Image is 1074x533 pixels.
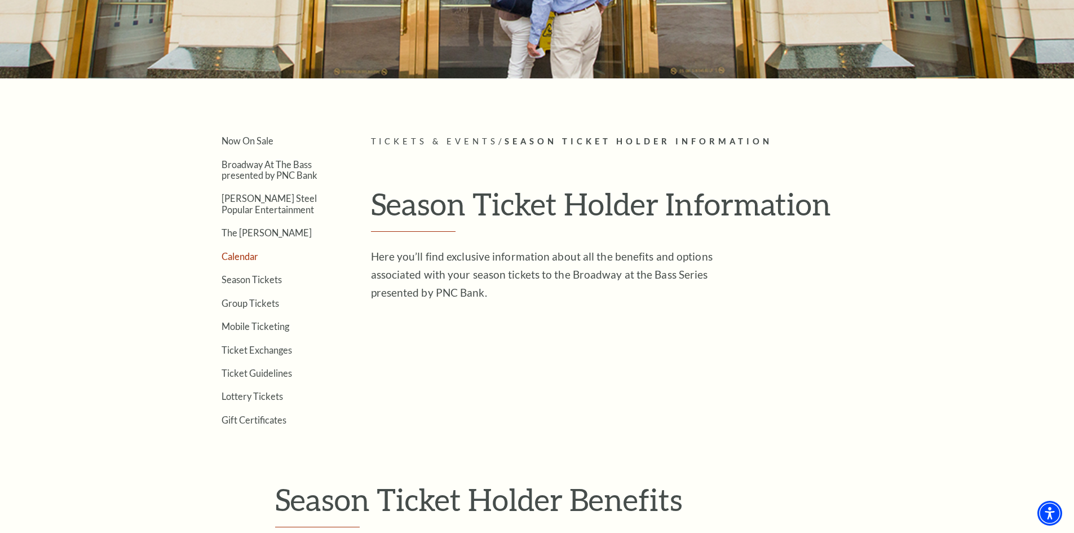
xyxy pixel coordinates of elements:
a: Mobile Ticketing [222,321,289,332]
a: The [PERSON_NAME] [222,227,312,238]
a: Ticket Exchanges [222,345,292,355]
span: Tickets & Events [371,136,499,146]
div: Accessibility Menu [1037,501,1062,526]
a: Gift Certificates [222,415,286,425]
a: Ticket Guidelines [222,368,292,378]
p: / [371,135,887,149]
a: Broadway At The Bass presented by PNC Bank [222,159,317,180]
a: Now On Sale [222,135,273,146]
a: Group Tickets [222,298,279,309]
a: [PERSON_NAME] Steel Popular Entertainment [222,193,317,214]
a: Season Tickets [222,274,282,285]
a: Lottery Tickets [222,391,283,402]
h1: Season Ticket Holder Information [371,186,887,232]
span: Season Ticket Holder Information [505,136,772,146]
a: Calendar [222,251,258,262]
h2: Season Ticket Holder Benefits [275,481,799,527]
p: Here you’ll find exclusive information about all the benefits and options associated with your se... [371,248,737,302]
